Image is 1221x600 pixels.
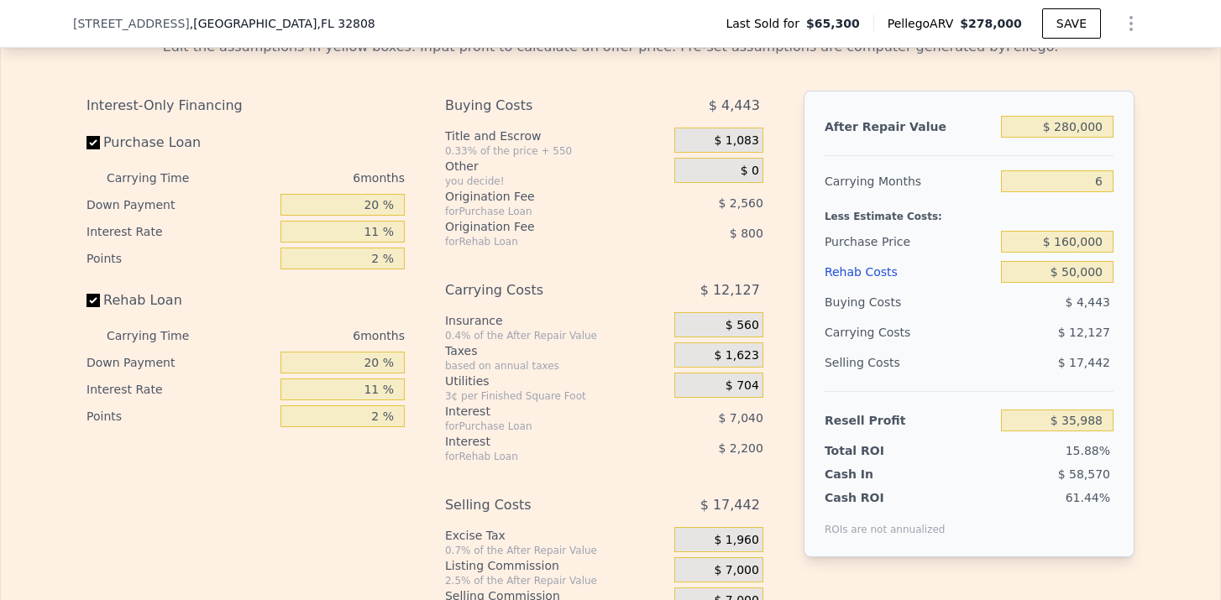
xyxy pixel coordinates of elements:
div: 6 months [223,322,405,349]
span: $65,300 [806,15,860,32]
span: Pellego ARV [888,15,961,32]
span: $ 58,570 [1058,467,1110,481]
span: $ 1,623 [714,348,758,363]
div: 2.5% of the After Repair Value [445,574,668,587]
span: $ 12,127 [700,275,760,305]
span: $ 800 [730,227,763,240]
input: Rehab Loan [86,294,100,307]
span: $ 17,442 [1058,356,1110,369]
input: Purchase Loan [86,136,100,149]
span: $ 4,443 [1066,295,1110,309]
div: Origination Fee [445,218,632,235]
div: Buying Costs [445,91,632,121]
div: for Rehab Loan [445,235,632,248]
div: Total ROI [825,442,930,459]
div: Buying Costs [825,287,994,317]
div: Carrying Costs [825,317,930,347]
span: $ 2,200 [718,441,762,455]
div: Taxes [445,342,668,359]
div: Purchase Price [825,227,994,257]
div: Less Estimate Costs: [825,196,1114,227]
span: Last Sold for [726,15,806,32]
div: Carrying Months [825,166,994,196]
span: $ 4,443 [709,91,760,121]
span: $ 2,560 [718,196,762,210]
span: , FL 32808 [317,17,375,30]
div: Resell Profit [825,405,994,436]
div: 0.7% of the After Repair Value [445,544,668,557]
span: $ 560 [726,318,759,333]
span: 15.88% [1066,444,1110,457]
div: Selling Costs [825,347,994,378]
div: Origination Fee [445,188,632,205]
label: Purchase Loan [86,128,274,158]
div: for Purchase Loan [445,205,632,218]
div: for Rehab Loan [445,450,632,463]
div: Utilities [445,373,668,389]
span: [STREET_ADDRESS] [73,15,190,32]
div: Interest [445,433,632,450]
div: Other [445,158,668,175]
div: Excise Tax [445,527,668,544]
div: 6 months [223,164,405,191]
div: Rehab Costs [825,257,994,287]
div: Interest Rate [86,376,274,403]
label: Rehab Loan [86,285,274,316]
div: Carrying Time [107,164,216,191]
span: $ 0 [741,164,759,179]
div: After Repair Value [825,112,994,142]
div: 0.33% of the price + 550 [445,144,668,158]
span: $ 7,040 [718,411,762,425]
span: $ 1,083 [714,133,758,149]
div: Cash ROI [825,489,946,506]
span: , [GEOGRAPHIC_DATA] [190,15,375,32]
div: Points [86,245,274,272]
div: Interest-Only Financing [86,91,405,121]
div: Down Payment [86,191,274,218]
div: 0.4% of the After Repair Value [445,329,668,342]
div: Cash In [825,466,930,483]
div: Title and Escrow [445,128,668,144]
span: $ 17,442 [700,490,760,520]
div: ROIs are not annualized [825,506,946,536]
div: Insurance [445,312,668,329]
span: $ 12,127 [1058,326,1110,339]
div: based on annual taxes [445,359,668,373]
div: Interest Rate [86,218,274,245]
div: Down Payment [86,349,274,376]
div: for Purchase Loan [445,420,632,433]
div: Interest [445,403,632,420]
span: $ 7,000 [714,563,758,578]
span: $ 1,960 [714,533,758,548]
span: 61.44% [1066,491,1110,504]
span: $278,000 [960,17,1022,30]
button: SAVE [1042,8,1101,39]
div: 3¢ per Finished Square Foot [445,389,668,403]
div: Listing Commission [445,557,668,574]
div: Points [86,403,274,430]
div: Carrying Time [107,322,216,349]
div: Carrying Costs [445,275,632,305]
button: Show Options [1114,7,1148,40]
span: $ 704 [726,378,759,394]
div: Selling Costs [445,490,632,520]
div: you decide! [445,175,668,188]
